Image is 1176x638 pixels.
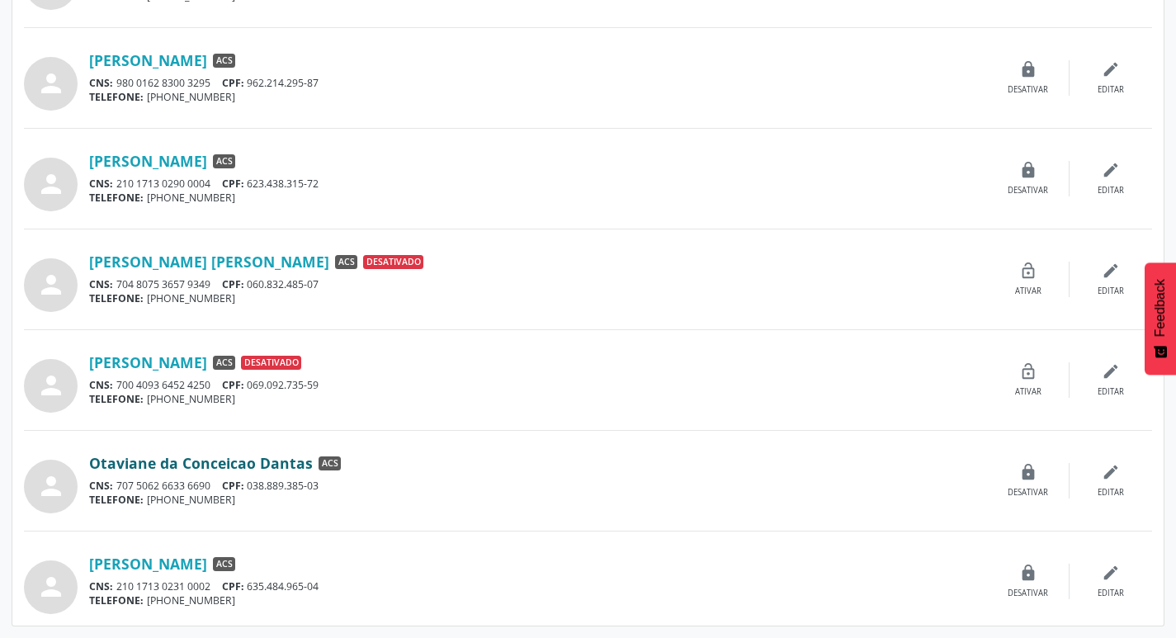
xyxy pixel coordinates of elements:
[1102,60,1120,78] i: edit
[1102,564,1120,582] i: edit
[1098,588,1124,599] div: Editar
[335,255,357,270] span: ACS
[89,90,987,104] div: [PHONE_NUMBER]
[1098,286,1124,297] div: Editar
[89,177,113,191] span: CNS:
[36,471,66,501] i: person
[89,479,113,493] span: CNS:
[241,356,301,371] span: Desativado
[89,291,144,305] span: TELEFONE:
[89,454,313,472] a: Otaviane da Conceicao Dantas
[89,392,987,406] div: [PHONE_NUMBER]
[222,378,244,392] span: CPF:
[89,277,113,291] span: CNS:
[1145,262,1176,375] button: Feedback - Mostrar pesquisa
[89,90,144,104] span: TELEFONE:
[1008,588,1048,599] div: Desativar
[1019,564,1037,582] i: lock
[36,69,66,98] i: person
[89,291,987,305] div: [PHONE_NUMBER]
[89,555,207,573] a: [PERSON_NAME]
[89,191,144,205] span: TELEFONE:
[1098,185,1124,196] div: Editar
[89,177,987,191] div: 210 1713 0290 0004 623.438.315-72
[89,479,987,493] div: 707 5062 6633 6690 038.889.385-03
[89,493,987,507] div: [PHONE_NUMBER]
[222,277,244,291] span: CPF:
[1098,84,1124,96] div: Editar
[89,392,144,406] span: TELEFONE:
[89,152,207,170] a: [PERSON_NAME]
[1102,262,1120,280] i: edit
[213,54,235,69] span: ACS
[89,593,144,607] span: TELEFONE:
[1019,161,1037,179] i: lock
[36,572,66,602] i: person
[1102,161,1120,179] i: edit
[213,356,235,371] span: ACS
[1019,362,1037,380] i: lock_open
[363,255,423,270] span: Desativado
[36,270,66,300] i: person
[1008,185,1048,196] div: Desativar
[36,371,66,400] i: person
[222,76,244,90] span: CPF:
[213,154,235,169] span: ACS
[36,169,66,199] i: person
[89,76,987,90] div: 980 0162 8300 3295 962.214.295-87
[89,353,207,371] a: [PERSON_NAME]
[1008,84,1048,96] div: Desativar
[89,51,207,69] a: [PERSON_NAME]
[1102,463,1120,481] i: edit
[1015,286,1041,297] div: Ativar
[89,493,144,507] span: TELEFONE:
[89,191,987,205] div: [PHONE_NUMBER]
[89,593,987,607] div: [PHONE_NUMBER]
[1019,463,1037,481] i: lock
[1019,262,1037,280] i: lock_open
[89,579,113,593] span: CNS:
[1015,386,1041,398] div: Ativar
[89,579,987,593] div: 210 1713 0231 0002 635.484.965-04
[1098,386,1124,398] div: Editar
[1019,60,1037,78] i: lock
[1102,362,1120,380] i: edit
[89,378,113,392] span: CNS:
[1153,279,1168,337] span: Feedback
[319,456,341,471] span: ACS
[1008,487,1048,499] div: Desativar
[89,378,987,392] div: 700 4093 6452 4250 069.092.735-59
[89,253,329,271] a: [PERSON_NAME] [PERSON_NAME]
[1098,487,1124,499] div: Editar
[222,579,244,593] span: CPF:
[89,277,987,291] div: 704 8075 3657 9349 060.832.485-07
[222,177,244,191] span: CPF:
[213,557,235,572] span: ACS
[89,76,113,90] span: CNS:
[222,479,244,493] span: CPF:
